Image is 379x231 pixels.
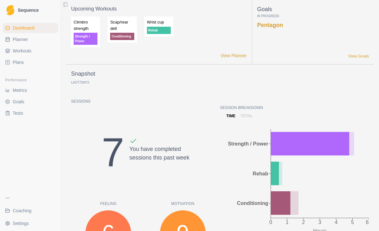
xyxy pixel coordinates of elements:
p: Scap/rear delt [110,19,134,31]
tspan: 0 [269,220,272,225]
p: Goals [257,5,369,14]
p: Snapshot [71,70,95,78]
a: View Goals [348,53,369,59]
p: Feeling [71,201,146,207]
p: Session Breakdown [220,105,369,111]
p: Conditioning [110,33,134,40]
div: 7 [102,122,124,183]
span: Workouts [13,48,31,54]
a: Dashboard [3,23,58,33]
tspan: 5 [351,220,354,225]
a: Coaching [3,206,58,216]
p: time [226,113,236,119]
button: Settings [3,218,58,228]
tspan: 4 [335,220,338,225]
span: Dashboard [13,25,35,31]
a: View Planner [221,52,247,59]
p: Wrist cup [147,19,171,25]
p: Rehab [147,27,171,34]
a: Goals [3,97,58,107]
tspan: 6 [366,220,369,225]
span: 7 [79,81,81,84]
a: Planner [3,34,58,44]
tspan: 2 [302,220,305,225]
div: Performance [3,75,58,85]
p: Sessions [71,99,220,104]
span: Sequence [18,8,39,12]
p: Motivation [146,201,220,207]
a: Pentagon [257,22,283,28]
a: Metrics [3,85,58,95]
span: Tests [13,110,23,116]
span: Coaching [13,207,31,214]
a: Plans [3,57,58,67]
a: Tests [3,108,58,118]
p: Climbro strength [74,19,97,31]
span: Goals [13,99,24,105]
p: total [241,113,253,119]
img: Logo [6,5,14,16]
tspan: Conditioning [237,200,268,206]
span: Plans [13,59,24,65]
p: Strength / Power [74,33,97,45]
a: LogoSequence [3,3,58,18]
tspan: Strength / Power [228,141,268,146]
div: You have completed sessions this past week [130,137,189,183]
span: Metrics [13,87,27,93]
a: Workouts [3,46,58,56]
tspan: Rehab [253,171,268,176]
span: Planner [13,36,28,43]
p: In Progress [257,14,369,18]
p: Last Days [71,81,89,84]
tspan: 3 [318,220,321,225]
p: Upcoming Workouts [71,5,247,13]
tspan: 1 [286,220,289,225]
